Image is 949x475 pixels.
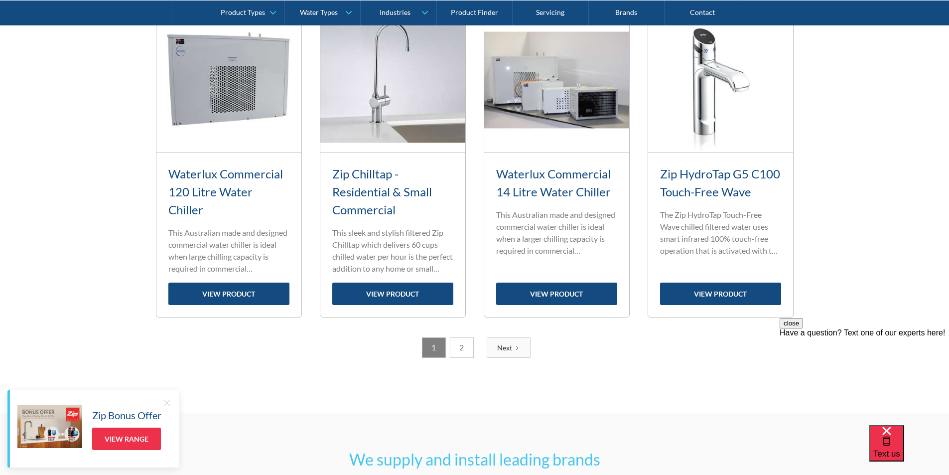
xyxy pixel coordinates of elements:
a: view product [332,283,453,305]
a: view product [496,283,617,305]
p: This sleek and stylish filtered Zip Chilltap which delivers 60 cups chilled water per hour is the... [332,227,453,275]
a: 2 [450,337,474,358]
a: Waterlux Commercial 120 Litre Water Chiller [168,166,283,217]
p: This Australian made and designed commercial water chiller is ideal when large chilling capacity ... [168,227,289,275]
div: Next [497,342,512,353]
div: Product Types [221,8,265,16]
p: This Australian made and designed commercial water chiller is ideal when a larger chilling capaci... [496,209,617,257]
a: Zip HydroTap G5 C100 Touch-Free Wave [660,166,780,199]
a: Waterlux Commercial 14 Litre Water Chiller [496,166,611,199]
iframe: podium webchat widget bubble [869,425,949,475]
a: View Range [92,428,161,450]
p: The Zip HydroTap Touch-Free Wave chilled filtered water uses smart infrared 100% touch-free opera... [660,209,781,257]
a: Zip Chilltap - Residential & Small Commercial [332,166,432,217]
img: Zip Chilltap - Residential & Small Commercial [320,7,465,153]
div: List [156,337,794,358]
a: 1 [422,337,446,358]
h5: Zip Bonus Offer [92,408,161,423]
a: view product [660,283,781,305]
img: Zip Bonus Offer [17,405,82,448]
div: Industries [380,8,410,16]
a: view product [168,283,289,305]
div: Water Types [300,8,338,16]
img: Waterlux Commercial 14 Litre Water Chiller [484,7,629,153]
iframe: podium webchat widget prompt [780,318,949,438]
h2: We supply and install leading brands [280,448,669,472]
img: Waterlux Commercial 120 Litre Water Chiller [156,7,301,153]
img: Zip HydroTap G5 C100 Touch-Free Wave [648,7,793,153]
a: Next Page [487,337,531,358]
